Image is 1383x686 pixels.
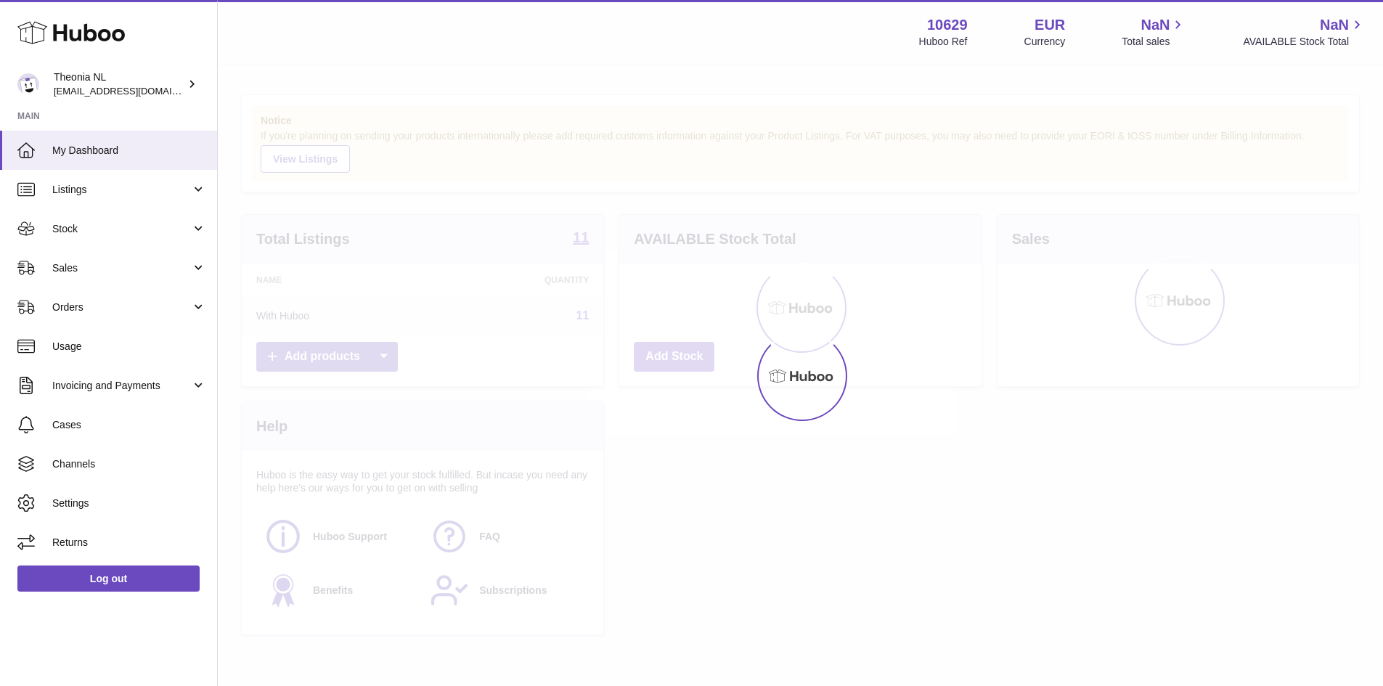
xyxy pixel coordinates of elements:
a: NaN AVAILABLE Stock Total [1243,15,1366,49]
span: Cases [52,418,206,432]
span: Usage [52,340,206,354]
span: Orders [52,301,191,314]
a: Log out [17,565,200,592]
span: Sales [52,261,191,275]
a: NaN Total sales [1122,15,1186,49]
span: Channels [52,457,206,471]
span: Total sales [1122,35,1186,49]
span: [EMAIL_ADDRESS][DOMAIN_NAME] [54,85,213,97]
strong: EUR [1035,15,1065,35]
span: Returns [52,536,206,550]
strong: 10629 [927,15,968,35]
img: info@wholesomegoods.eu [17,73,39,95]
span: Stock [52,222,191,236]
span: My Dashboard [52,144,206,158]
div: Huboo Ref [919,35,968,49]
span: Listings [52,183,191,197]
span: AVAILABLE Stock Total [1243,35,1366,49]
span: Invoicing and Payments [52,379,191,393]
div: Theonia NL [54,70,184,98]
span: Settings [52,497,206,510]
span: NaN [1141,15,1170,35]
span: NaN [1320,15,1349,35]
div: Currency [1024,35,1066,49]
